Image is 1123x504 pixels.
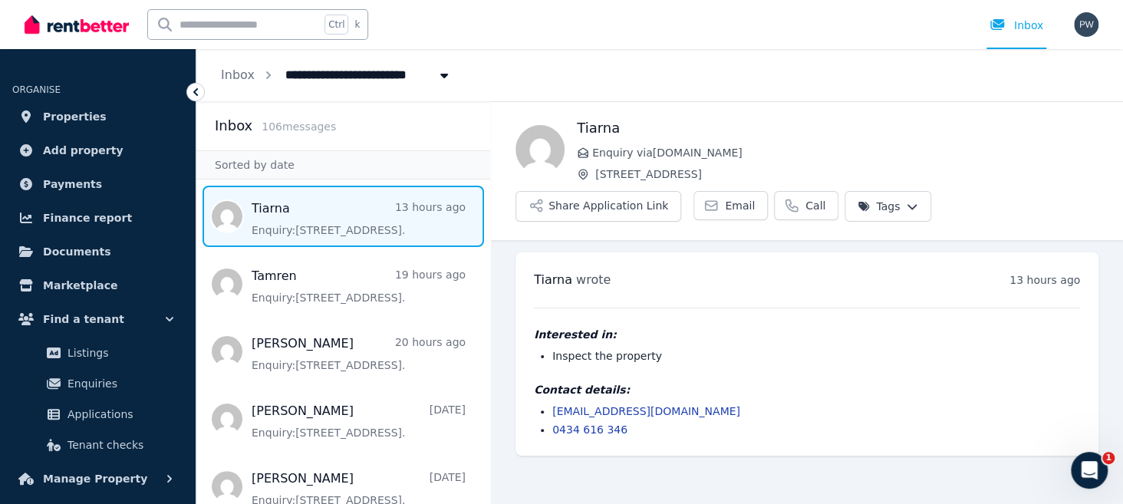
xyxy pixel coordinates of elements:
[534,382,1080,397] h4: Contact details:
[12,101,183,132] a: Properties
[68,374,171,393] span: Enquiries
[515,191,681,222] button: Share Application Link
[552,423,627,436] a: 0434 616 346
[43,141,123,160] span: Add property
[552,405,740,417] a: [EMAIL_ADDRESS][DOMAIN_NAME]
[595,166,1098,182] span: [STREET_ADDRESS]
[1009,274,1080,286] time: 13 hours ago
[68,405,171,423] span: Applications
[12,270,183,301] a: Marketplace
[18,430,177,460] a: Tenant checks
[774,191,838,220] a: Call
[12,236,183,267] a: Documents
[805,198,825,213] span: Call
[43,310,124,328] span: Find a tenant
[12,169,183,199] a: Payments
[845,191,931,222] button: Tags
[18,338,177,368] a: Listings
[577,117,1098,139] h1: Tiarna
[576,272,611,287] span: wrote
[196,150,490,180] div: Sorted by date
[25,13,129,36] img: RentBetter
[12,304,183,334] button: Find a tenant
[534,327,1080,342] h4: Interested in:
[43,469,147,488] span: Manage Property
[68,436,171,454] span: Tenant checks
[252,402,466,440] a: [PERSON_NAME][DATE]Enquiry:[STREET_ADDRESS].
[252,199,466,238] a: Tiarna13 hours agoEnquiry:[STREET_ADDRESS].
[43,242,111,261] span: Documents
[693,191,768,220] a: Email
[18,399,177,430] a: Applications
[252,267,466,305] a: Tamren19 hours agoEnquiry:[STREET_ADDRESS].
[354,18,360,31] span: k
[324,15,348,35] span: Ctrl
[515,125,565,174] img: Tiarna
[1074,12,1098,37] img: Paul Williams
[12,84,61,95] span: ORGANISE
[252,334,466,373] a: [PERSON_NAME]20 hours agoEnquiry:[STREET_ADDRESS].
[592,145,1098,160] span: Enquiry via [DOMAIN_NAME]
[18,368,177,399] a: Enquiries
[552,348,1080,364] li: Inspect the property
[858,199,900,214] span: Tags
[68,344,171,362] span: Listings
[43,276,117,295] span: Marketplace
[262,120,336,133] span: 106 message s
[196,49,476,101] nav: Breadcrumb
[43,209,132,227] span: Finance report
[12,463,183,494] button: Manage Property
[43,175,102,193] span: Payments
[215,115,252,137] h2: Inbox
[12,135,183,166] a: Add property
[1071,452,1108,489] iframe: Intercom live chat
[534,272,572,287] span: Tiarna
[12,203,183,233] a: Finance report
[43,107,107,126] span: Properties
[1102,452,1115,464] span: 1
[990,18,1043,33] div: Inbox
[725,198,755,213] span: Email
[221,68,255,82] a: Inbox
